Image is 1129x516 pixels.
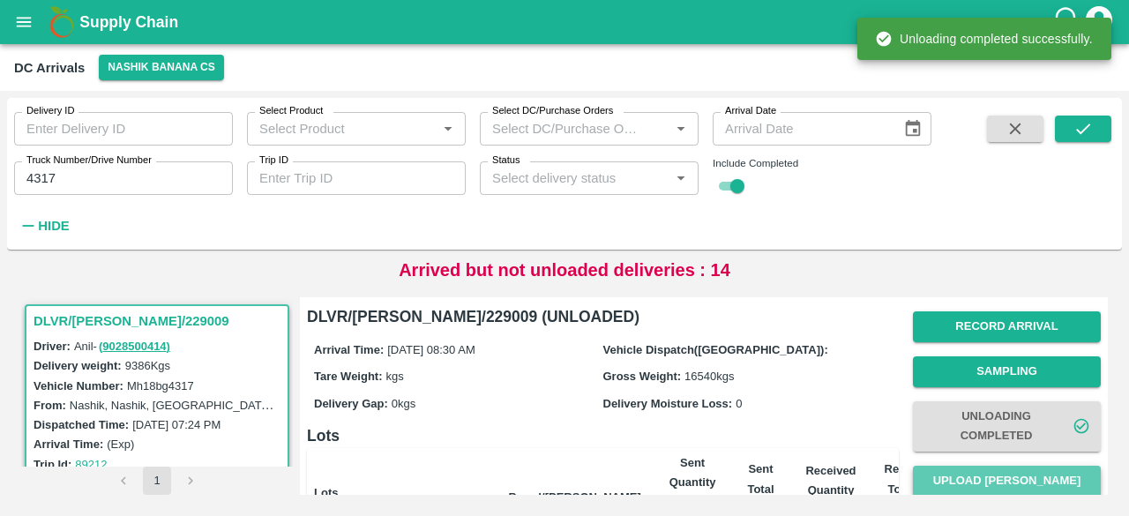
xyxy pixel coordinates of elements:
button: Hide [14,211,74,241]
input: Select Product [252,117,431,140]
b: Supply Chain [79,13,178,31]
b: Received Quantity [805,464,856,497]
span: 0 kgs [392,397,415,410]
img: logo [44,4,79,40]
label: Select Product [259,104,323,118]
label: Arrival Time: [314,343,384,356]
span: 16540 kgs [684,370,734,383]
label: Trip ID [259,153,288,168]
a: (9028500414) [99,340,170,353]
label: Tare Weight: [314,370,383,383]
strong: Hide [38,219,69,233]
b: Sent Total Weight [744,462,781,515]
input: Select delivery status [485,167,664,190]
label: From: [34,399,66,412]
h6: Lots [307,423,899,448]
label: Driver: [34,340,71,353]
label: Arrival Time: [34,437,103,451]
label: Delivery weight: [34,359,122,372]
label: Trip Id: [34,458,71,471]
div: DC Arrivals [14,56,85,79]
div: account of current user [1083,4,1115,41]
label: Dispatched Time: [34,418,129,431]
label: Mh18bg4317 [127,379,194,393]
span: 0 [736,397,742,410]
h6: DLVR/[PERSON_NAME]/229009 (UNLOADED) [307,304,899,329]
button: Unloading Completed [913,401,1101,452]
div: Unloading completed successfully. [875,23,1093,55]
label: Delivery ID [26,104,74,118]
input: Enter Truck Number/Drive Number [14,161,233,195]
span: kgs [386,370,404,383]
label: Vehicle Dispatch([GEOGRAPHIC_DATA]): [603,343,828,356]
button: Sampling [913,356,1101,387]
label: Vehicle Number: [34,379,123,393]
input: Enter Trip ID [247,161,466,195]
span: [DATE] 08:30 AM [387,343,475,356]
input: Select DC/Purchase Orders [485,117,641,140]
b: Lots [314,486,338,499]
h3: DLVR/[PERSON_NAME]/229009 [34,310,286,333]
a: 89212 [75,458,107,471]
button: page 1 [143,467,171,495]
button: Upload [PERSON_NAME] [913,466,1101,497]
label: Truck Number/Drive Number [26,153,152,168]
button: Open [437,117,460,140]
label: Gross Weight: [603,370,682,383]
div: customer-support [1052,6,1083,38]
button: Open [669,117,692,140]
b: Received Total Weight [885,462,935,515]
button: Choose date [896,112,930,146]
label: 9386 Kgs [125,359,170,372]
button: Select DC [99,55,224,80]
label: Status [492,153,520,168]
label: [DATE] 07:24 PM [132,418,221,431]
label: Delivery Gap: [314,397,388,410]
a: Supply Chain [79,10,1052,34]
span: Anil - [74,340,172,353]
label: Select DC/Purchase Orders [492,104,613,118]
input: Enter Delivery ID [14,112,233,146]
label: Arrival Date [725,104,776,118]
p: Arrived but not unloaded deliveries : 14 [399,257,730,283]
button: open drawer [4,2,44,42]
label: (Exp) [107,437,134,451]
button: Open [669,167,692,190]
div: Include Completed [713,155,931,171]
b: Sent Quantity [669,456,716,489]
b: Brand/[PERSON_NAME] [509,490,641,504]
button: Record Arrival [913,311,1101,342]
nav: pagination navigation [107,467,207,495]
label: Nashik, Nashik, [GEOGRAPHIC_DATA], [GEOGRAPHIC_DATA], [GEOGRAPHIC_DATA] [70,398,523,412]
input: Arrival Date [713,112,889,146]
label: Delivery Moisture Loss: [603,397,733,410]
